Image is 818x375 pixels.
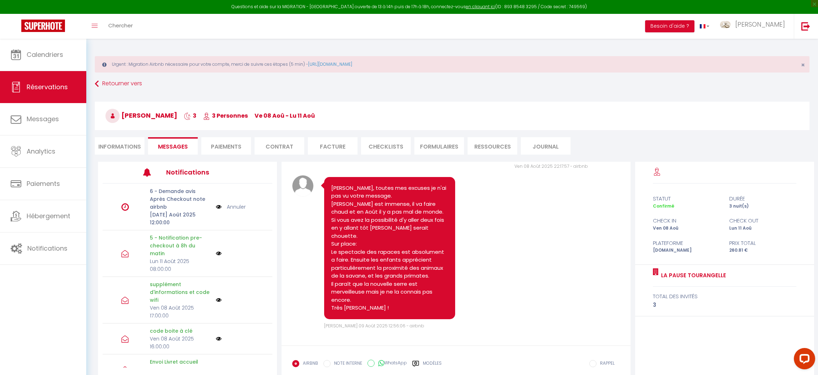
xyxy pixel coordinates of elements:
span: [PERSON_NAME] [105,111,177,120]
div: Lun 11 Aoû [725,225,801,232]
div: 260.81 € [725,247,801,254]
span: Ven 08 Août 2025 22:17:57 - airbnb [514,163,588,169]
a: Retourner vers [95,77,809,90]
span: Confirmé [653,203,674,209]
img: Super Booking [21,20,65,32]
label: WhatsApp [375,360,407,368]
label: Modèles [423,360,442,373]
img: NO IMAGE [216,367,222,373]
a: en cliquant ici [466,4,495,10]
span: Réservations [27,82,68,91]
span: Chercher [108,22,133,29]
div: total des invités [653,292,796,301]
pre: [PERSON_NAME], toutes mes excuses je n'ai pas vu votre message. [PERSON_NAME] est immense, il va ... [331,184,448,312]
li: Facture [308,137,358,155]
span: [PERSON_NAME] 09 Août 2025 12:56:06 - airbnb [324,323,424,329]
label: RAPPEL [596,360,615,368]
p: Ven 08 Août 2025 17:00:00 [150,304,211,320]
div: check in [648,216,725,225]
li: Journal [521,137,571,155]
span: ve 08 Aoû - lu 11 Aoû [255,112,315,120]
p: Envoi Livret accueil [150,358,211,366]
li: Ressources [468,137,517,155]
button: Close [801,62,805,68]
div: Ven 08 Aoû [648,225,725,232]
span: 3 Personnes [203,112,248,120]
img: NO IMAGE [216,251,222,256]
img: NO IMAGE [216,336,222,342]
p: Ven 08 Août 2025 16:00:00 [150,335,211,350]
img: ... [720,21,731,28]
div: Urgent : Migration Airbnb nécessaire pour votre compte, merci de suivre ces étapes (5 min) - [95,56,809,73]
span: Messages [158,143,188,151]
p: Lun 11 Août 2025 08:00:00 [150,257,211,273]
a: Annuler [227,203,246,211]
li: Informations [95,137,144,155]
a: Chercher [103,14,138,39]
div: 3 [653,301,796,309]
img: avatar.png [292,175,313,197]
img: NO IMAGE [216,203,222,211]
div: statut [648,194,725,203]
span: Analytics [27,147,55,156]
a: [URL][DOMAIN_NAME] [308,61,352,67]
iframe: LiveChat chat widget [788,345,818,375]
p: [DATE] Août 2025 12:00:00 [150,211,211,226]
p: 6 - Demande avis Après Checkout note airbnb [150,187,211,211]
span: Calendriers [27,50,63,59]
div: durée [725,194,801,203]
div: 3 nuit(s) [725,203,801,210]
a: La Pause Tourangelle [659,271,726,280]
span: [PERSON_NAME] [735,20,785,29]
div: Prix total [725,239,801,247]
span: 3 [184,112,196,120]
div: [DOMAIN_NAME] [648,247,725,254]
span: Hébergement [27,211,70,220]
img: logout [801,22,810,31]
div: check out [725,216,801,225]
li: FORMULAIRES [414,137,464,155]
label: NOTE INTERNE [331,360,362,368]
label: AIRBNB [299,360,318,368]
span: Paiements [27,179,60,188]
p: supplément d'informations et code wifi [150,280,211,304]
li: Paiements [201,137,251,155]
span: Notifications [27,244,67,253]
a: ... [PERSON_NAME] [715,14,794,39]
button: Besoin d'aide ? [645,20,694,32]
img: NO IMAGE [216,297,222,303]
li: Contrat [255,137,304,155]
div: Plateforme [648,239,725,247]
p: code boite à clé [150,327,211,335]
h3: Notifications [166,164,237,180]
span: × [801,60,805,69]
p: 5 - Notification pre-checkout à 8h du matin [150,234,211,257]
span: Messages [27,114,59,123]
li: CHECKLISTS [361,137,411,155]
